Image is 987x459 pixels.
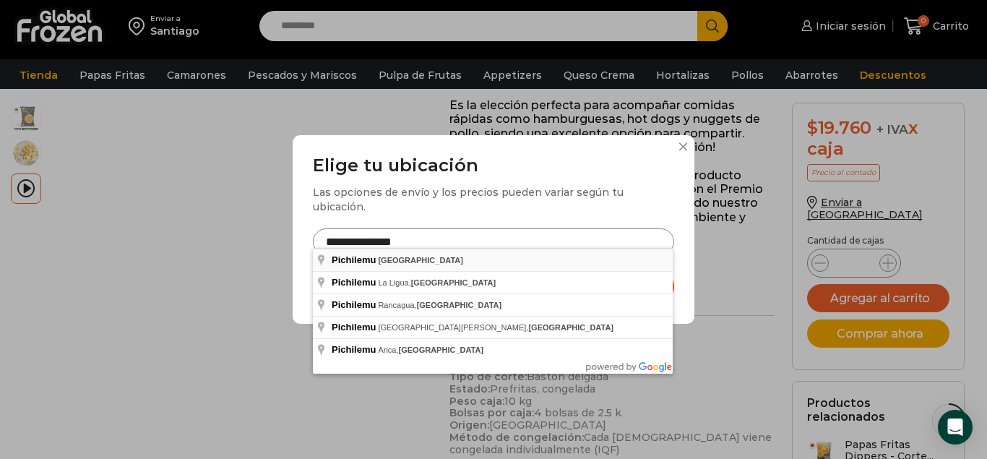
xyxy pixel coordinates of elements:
[938,410,973,445] div: Open Intercom Messenger
[313,155,674,176] h3: Elige tu ubicación
[332,299,376,310] span: Pichilemu
[378,256,463,265] span: [GEOGRAPHIC_DATA]
[332,277,376,288] span: Pichilemu
[378,323,613,332] span: [GEOGRAPHIC_DATA][PERSON_NAME],
[411,278,496,287] span: [GEOGRAPHIC_DATA]
[332,322,376,333] span: Pichilemu
[528,323,613,332] span: [GEOGRAPHIC_DATA]
[378,346,483,354] span: Arica,
[332,254,376,265] span: Pichilemu
[313,185,674,214] div: Las opciones de envío y los precios pueden variar según tu ubicación.
[332,344,376,355] span: Pichilemu
[399,346,484,354] span: [GEOGRAPHIC_DATA]
[378,301,501,309] span: Rancagua,
[378,278,496,287] span: La Ligua,
[417,301,502,309] span: [GEOGRAPHIC_DATA]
